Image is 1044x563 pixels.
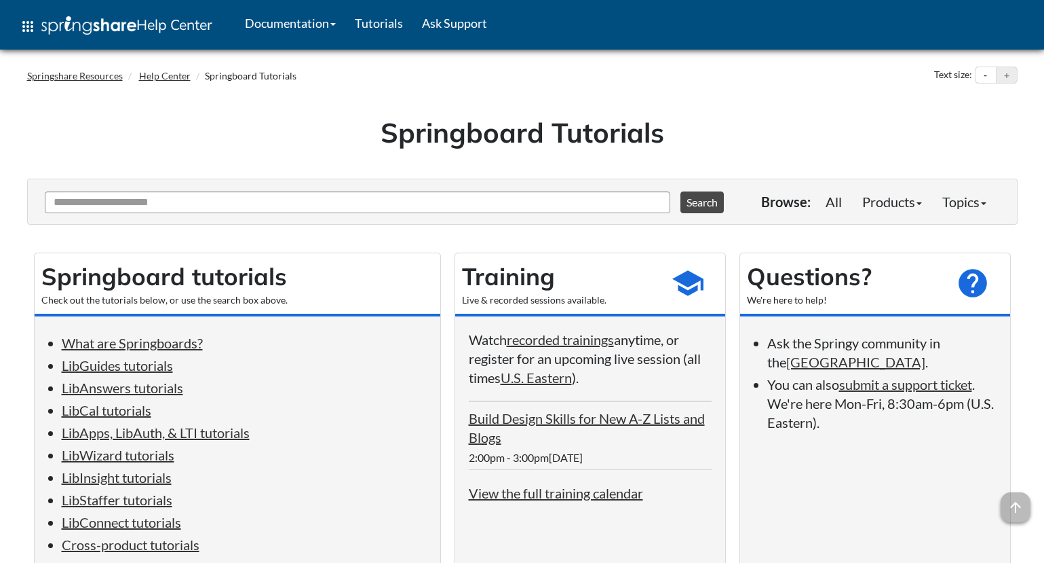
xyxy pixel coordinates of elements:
span: arrow_upward [1001,492,1030,522]
a: apps Help Center [10,6,222,47]
a: Tutorials [345,6,412,40]
a: Cross-product tutorials [62,537,199,553]
a: LibGuides tutorials [62,357,173,374]
span: apps [20,18,36,35]
h1: Springboard Tutorials [37,113,1007,151]
button: Increase text size [997,67,1017,84]
h2: Springboard tutorials [41,260,433,293]
li: Ask the Springy community in the . [767,333,997,371]
a: recorded trainings [507,331,614,348]
button: Decrease text size [975,67,996,84]
a: Documentation [235,6,345,40]
a: All [815,188,852,215]
span: school [671,266,705,300]
a: U.S. Eastern [501,369,572,386]
img: Springshare [41,16,136,35]
p: Watch anytime, or register for an upcoming live session (all times ). [469,330,712,387]
a: View the full training calendar [469,485,643,501]
p: Browse: [761,192,811,211]
a: Topics [932,188,997,215]
a: Ask Support [412,6,497,40]
a: LibStaffer tutorials [62,492,172,508]
a: LibAnswers tutorials [62,380,183,396]
a: [GEOGRAPHIC_DATA] [786,354,925,370]
a: What are Springboards? [62,335,203,351]
a: LibApps, LibAuth, & LTI tutorials [62,424,250,441]
a: arrow_upward [1001,494,1030,510]
span: 2:00pm - 3:00pm[DATE] [469,451,583,464]
li: You can also . We're here Mon-Fri, 8:30am-6pm (U.S. Eastern). [767,375,997,432]
div: Text size: [931,67,975,84]
div: Live & recorded sessions available. [462,293,657,307]
span: Help Center [136,16,212,33]
a: Springshare Resources [27,70,123,81]
a: LibConnect tutorials [62,514,181,530]
h2: Training [462,260,657,293]
a: LibWizard tutorials [62,447,174,463]
a: LibCal tutorials [62,402,151,418]
a: submit a support ticket [839,376,972,393]
a: Build Design Skills for New A-Z Lists and Blogs [469,410,705,446]
div: We're here to help! [747,293,942,307]
a: Products [852,188,932,215]
a: LibInsight tutorials [62,469,172,486]
button: Search [680,192,724,213]
a: Help Center [139,70,191,81]
div: Check out the tutorials below, or use the search box above. [41,293,433,307]
li: Springboard Tutorials [193,69,296,83]
span: help [956,266,990,300]
h2: Questions? [747,260,942,293]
